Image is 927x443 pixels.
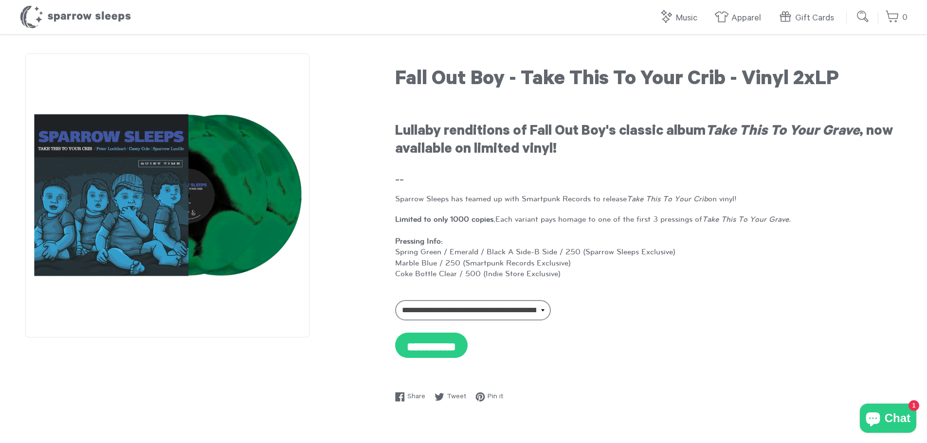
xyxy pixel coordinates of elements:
a: Music [659,8,702,29]
h1: Fall Out Boy - Take This To Your Crib - Vinyl 2xLP [395,69,902,93]
em: Take This To Your Grave [706,124,859,140]
strong: Lullaby renditions of Fall Out Boy's classic album , now available on limited vinyl! [395,124,893,158]
input: Submit [854,7,873,26]
strong: Limited to only 1000 copies. [395,215,495,223]
em: Take This To Your Crib [627,195,708,203]
h1: Sparrow Sleeps [19,5,131,29]
span: Sparrow Sleeps has teamed up with Smartpunk Records to release on vinyl! [395,195,737,203]
img: Fall Out Boy - Take This To Your Crib - Vinyl 2xLP [25,53,309,337]
a: Gift Cards [778,8,839,29]
strong: Pressing Info: [395,237,443,245]
h3: -- [395,173,902,190]
em: Take This To Your Grave. [702,215,791,223]
a: Apparel [714,8,766,29]
span: Each variant pays homage to one of the first 3 pressings of Spring Green / Emerald / Black A Side... [395,215,791,278]
span: Share [407,392,425,403]
span: Pin it [488,392,503,403]
span: Tweet [447,392,466,403]
a: 0 [885,7,908,28]
inbox-online-store-chat: Shopify online store chat [857,404,919,435]
a: Smartpunk Records Exclusive [465,259,568,267]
